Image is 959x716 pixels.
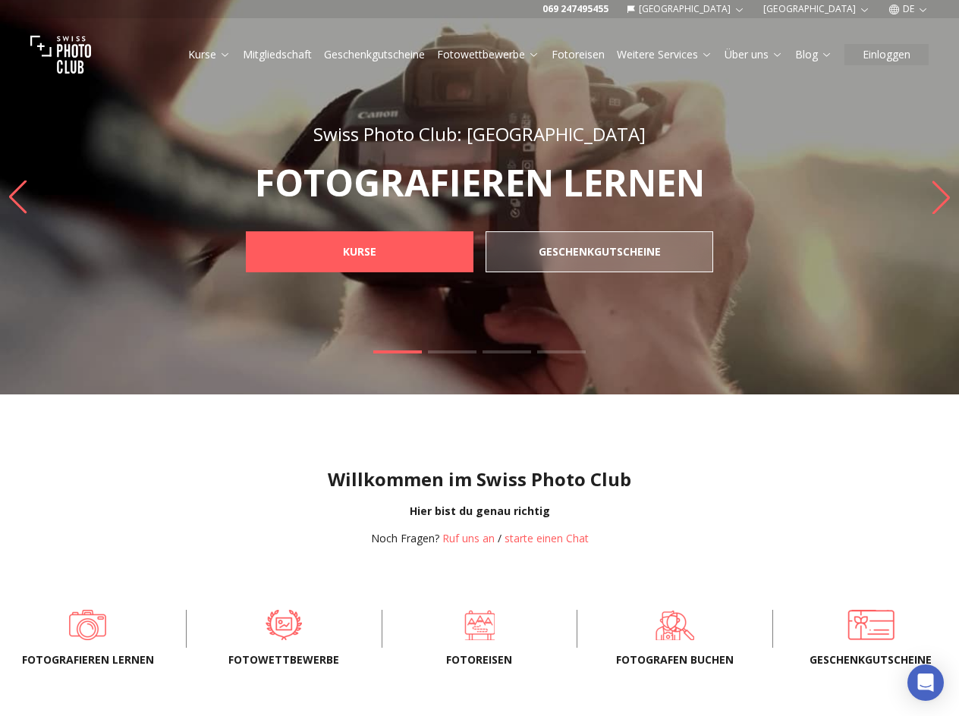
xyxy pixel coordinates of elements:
[182,44,237,65] button: Kurse
[243,47,312,62] a: Mitgliedschaft
[12,504,947,519] div: Hier bist du genau richtig
[539,244,661,259] b: GESCHENKGUTSCHEINE
[318,44,431,65] button: Geschenkgutscheine
[437,47,539,62] a: Fotowettbewerbe
[12,467,947,491] h1: Willkommen im Swiss Photo Club
[725,47,783,62] a: Über uns
[237,44,318,65] button: Mitgliedschaft
[552,47,605,62] a: Fotoreisen
[431,44,546,65] button: Fotowettbewerbe
[371,531,439,545] span: Noch Fragen?
[844,44,929,65] button: Einloggen
[246,231,473,272] a: KURSE
[718,44,789,65] button: Über uns
[371,531,589,546] div: /
[407,610,553,640] a: Fotoreisen
[324,47,425,62] a: Geschenkgutscheine
[907,664,944,701] div: Open Intercom Messenger
[212,165,747,201] p: FOTOGRAFIEREN LERNEN
[313,121,646,146] span: Swiss Photo Club: [GEOGRAPHIC_DATA]
[797,652,944,667] span: Geschenkgutscheine
[602,610,748,640] a: FOTOGRAFEN BUCHEN
[211,610,357,640] a: Fotowettbewerbe
[617,47,712,62] a: Weitere Services
[188,47,231,62] a: Kurse
[795,47,832,62] a: Blog
[602,652,748,667] span: FOTOGRAFEN BUCHEN
[546,44,611,65] button: Fotoreisen
[611,44,718,65] button: Weitere Services
[407,652,553,667] span: Fotoreisen
[15,652,162,667] span: Fotografieren lernen
[343,244,376,259] b: KURSE
[442,531,495,545] a: Ruf uns an
[15,610,162,640] a: Fotografieren lernen
[211,652,357,667] span: Fotowettbewerbe
[486,231,713,272] a: GESCHENKGUTSCHEINE
[797,610,944,640] a: Geschenkgutscheine
[505,531,589,546] button: starte einen Chat
[789,44,838,65] button: Blog
[542,3,608,15] a: 069 247495455
[30,24,91,85] img: Swiss photo club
